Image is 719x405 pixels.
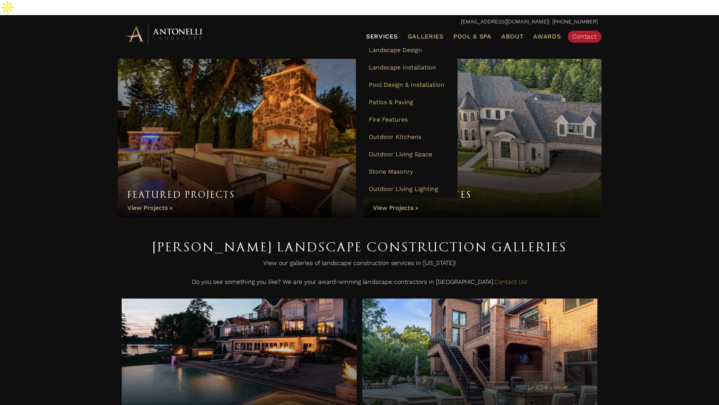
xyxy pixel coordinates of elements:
a: Fire Features [363,111,458,128]
span: Services [366,34,398,40]
a: [EMAIL_ADDRESS][DOMAIN_NAME] [461,18,548,25]
a: Landscape Design [363,42,458,59]
span: Awards [533,33,561,40]
span: Landscape Design [369,46,422,54]
a: Galleries [405,32,447,42]
span: Pool & Spa [453,33,492,40]
p: View our galleries of landscape construction services in [US_STATE]! [122,257,598,273]
span: Outdoor Living Lighting [369,185,438,192]
a: Pool Design & Installation [363,76,458,94]
span: Outdoor Kitchens [369,133,421,140]
a: Services [363,32,401,42]
a: Outdoor Living Lighting [363,180,458,198]
a: Contact [568,31,601,43]
p: Do you see something you like? We are your award-winning landscape contractors in [GEOGRAPHIC_DATA]. [122,276,598,291]
a: Pool & Spa [450,32,495,42]
h1: [PERSON_NAME] Landscape Construction Galleries [122,236,598,257]
span: About [501,34,524,40]
span: Outdoor Living Space [369,151,432,158]
a: Patios & Paving [363,94,458,111]
a: Outdoor Living Space [363,146,458,163]
p: | [PHONE_NUMBER] [122,17,598,27]
a: Contact Us! [494,278,527,285]
span: Pool Design & Installation [369,81,444,88]
img: Antonelli Horizontal Logo [122,23,205,44]
span: Stone Masonry [369,168,413,175]
a: About [498,32,527,42]
span: Landscape Installation [369,64,436,71]
span: Fire Features [369,116,408,123]
a: Stone Masonry [363,163,458,180]
span: Contact [572,33,597,40]
a: Awards [530,32,564,42]
span: Galleries [408,33,444,40]
a: Outdoor Kitchens [363,128,458,146]
span: Patios & Paving [369,99,413,106]
a: Landscape Installation [363,59,458,76]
